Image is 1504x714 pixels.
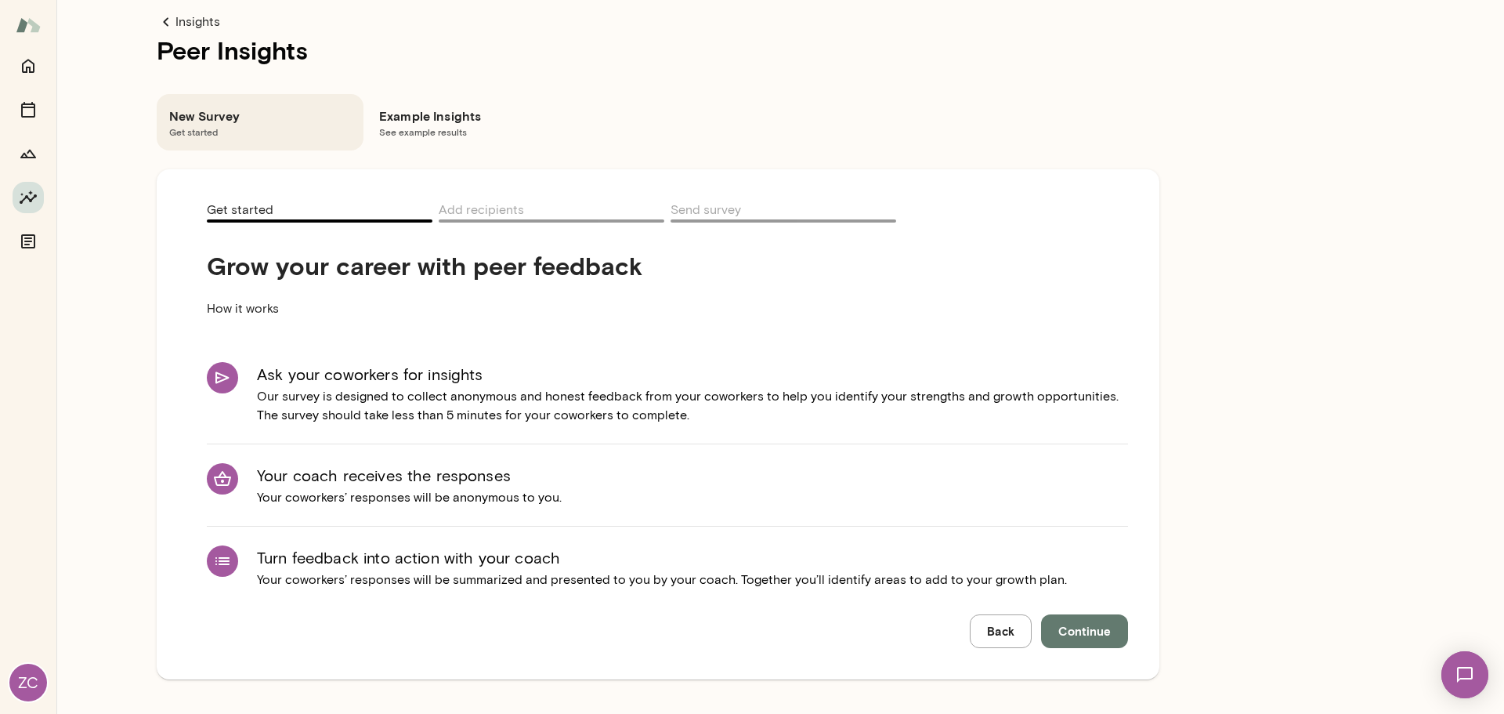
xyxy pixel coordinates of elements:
h4: Grow your career with peer feedback [207,251,733,281]
p: Our survey is designed to collect anonymous and honest feedback from your coworkers to help you i... [257,387,1128,425]
p: How it works [207,281,733,337]
span: Continue [1058,621,1111,641]
button: Insights [13,182,44,213]
h6: Your coach receives the responses [257,463,562,488]
p: Your coworkers’ responses will be summarized and presented to you by your coach. Together you’ll ... [257,571,1067,589]
a: Insights [157,13,1159,31]
button: Home [13,50,44,82]
div: ZC [9,664,47,701]
span: Get started [169,125,351,138]
button: Growth Plan [13,138,44,169]
h1: Peer Insights [157,31,1159,69]
h6: Ask your coworkers for insights [257,362,1128,387]
button: Back [970,614,1032,647]
span: Get started [207,202,273,220]
p: Your coworkers’ responses will be anonymous to you. [257,488,562,507]
div: Example InsightsSee example results [367,94,573,150]
img: Mento [16,10,41,40]
h6: Example Insights [379,107,561,125]
button: Documents [13,226,44,257]
span: Add recipients [439,202,524,220]
span: See example results [379,125,561,138]
button: Continue [1041,614,1128,647]
span: Send survey [671,202,741,220]
div: New SurveyGet started [157,94,363,150]
button: Sessions [13,94,44,125]
h6: New Survey [169,107,351,125]
h6: Turn feedback into action with your coach [257,545,1067,571]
